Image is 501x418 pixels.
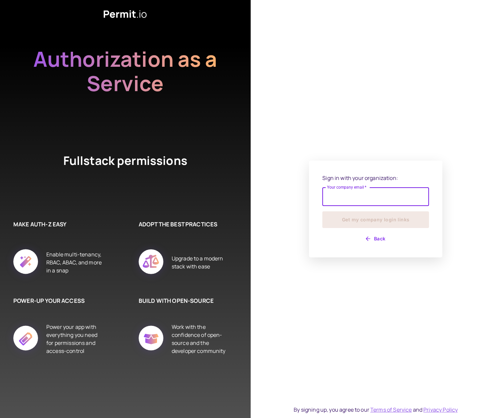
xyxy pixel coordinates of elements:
[172,242,231,283] div: Upgrade to a modern stack with ease
[139,220,231,229] h6: ADOPT THE BEST PRACTICES
[423,406,458,413] a: Privacy Policy
[46,242,105,283] div: Enable multi-tenancy, RBAC, ABAC, and more in a snap
[322,211,429,228] button: Get my company login links
[322,174,429,182] p: Sign in with your organization:
[139,296,231,305] h6: BUILD WITH OPEN-SOURCE
[13,220,105,229] h6: MAKE AUTH-Z EASY
[39,153,212,193] h4: Fullstack permissions
[327,184,367,190] label: Your company email
[13,296,105,305] h6: POWER-UP YOUR ACCESS
[46,318,105,360] div: Power your app with everything you need for permissions and access-control
[370,406,412,413] a: Terms of Service
[12,47,239,120] h2: Authorization as a Service
[294,406,458,414] div: By signing up, you agree to our and
[172,318,231,360] div: Work with the confidence of open-source and the developer community
[322,233,429,244] button: Back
